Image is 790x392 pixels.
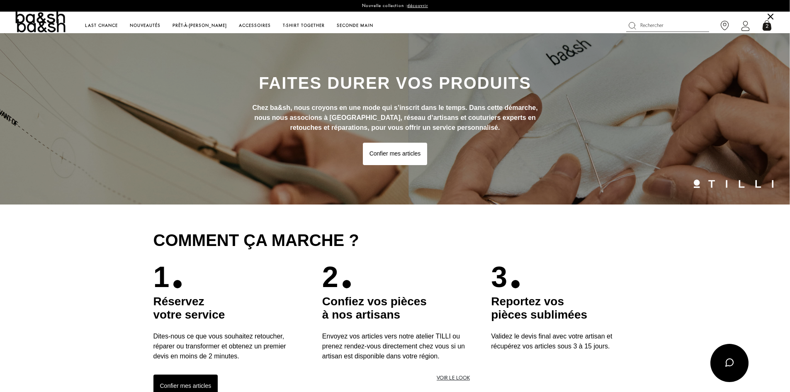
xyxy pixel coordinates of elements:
a: T-shirt together [282,22,326,30]
p: 2 [322,263,338,292]
span: Réservez [153,295,204,308]
p: 1 [153,263,170,292]
span: Last chance [85,24,118,28]
p: Validez le devis final avec votre artisan et récupérez vos articles sous 3 à 15 jours. [491,331,637,351]
a: Seconde main [336,22,374,30]
a: Nouveautés [129,22,161,30]
a: découvrir [407,4,428,8]
span: à nos artisans [322,308,400,321]
nav: Utility navigation [626,19,775,32]
span: Rechercher [640,23,664,27]
img: Logo Tilli [694,180,773,188]
button: Voir le look [433,366,474,390]
span: votre service [153,308,225,321]
p: Chez ba&sh, nous croyons en une mode qui s’inscrit dans le temps. Dans cette démarche, nous nous ... [249,103,541,133]
span: Accessoires [239,24,271,28]
a: 2 [761,19,773,32]
span: Confiez vos pièces [322,295,427,308]
button: Confier mes articles [363,143,428,165]
span: Nouvelle collection : [362,4,407,8]
span: 2 [766,26,769,27]
span: Nouveautés [130,24,160,28]
h2: Comment ça marche ? [153,231,637,249]
span: Prêt-à-[PERSON_NAME] [173,24,227,28]
span: T-shirt together [283,24,325,28]
a: Last chance [84,22,119,30]
a: Prêt-à-[PERSON_NAME] [172,22,228,30]
button: Rechercher [626,19,709,32]
p: Dites-nous ce que vous souhaitez retoucher, réparer ou transformer et obtenez un premier devis en... [153,331,299,361]
span: pièces sublimées [491,308,587,321]
p: 3 [491,263,507,292]
span: Seconde main [337,24,373,28]
span: Reportez vos [491,295,564,308]
h1: Faites durer vos produits [259,73,531,93]
a: Accessoires [238,22,272,30]
p: Envoyez vos articles vers notre atelier TILLI ou prenez rendez-vous directement chez vous si un a... [322,331,468,361]
img: ba&sh [15,16,68,36]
